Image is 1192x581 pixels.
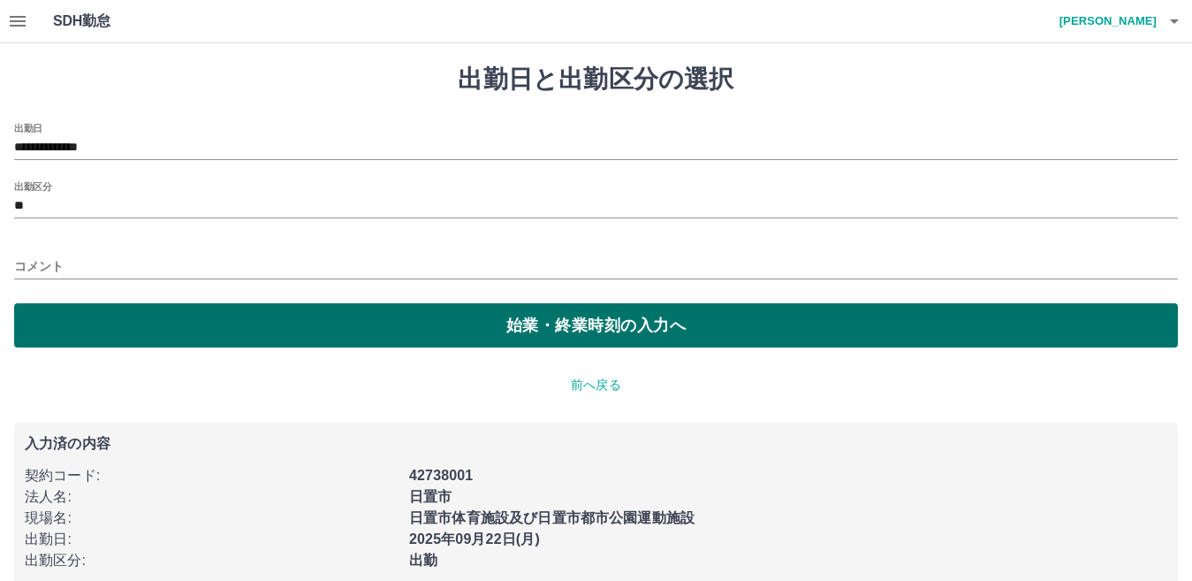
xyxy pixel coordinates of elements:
[409,489,452,504] b: 日置市
[14,180,51,193] label: 出勤区分
[25,508,399,529] p: 現場名 :
[25,437,1167,451] p: 入力済の内容
[25,529,399,550] p: 出勤日 :
[14,65,1178,95] h1: 出勤日と出勤区分の選択
[14,121,42,134] label: 出勤日
[409,468,473,483] b: 42738001
[25,486,399,508] p: 法人名 :
[409,553,437,568] b: 出勤
[25,465,399,486] p: 契約コード :
[14,303,1178,348] button: 始業・終業時刻の入力へ
[25,550,399,571] p: 出勤区分 :
[409,531,540,547] b: 2025年09月22日(月)
[14,376,1178,394] p: 前へ戻る
[409,510,695,525] b: 日置市体育施設及び日置市都市公園運動施設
